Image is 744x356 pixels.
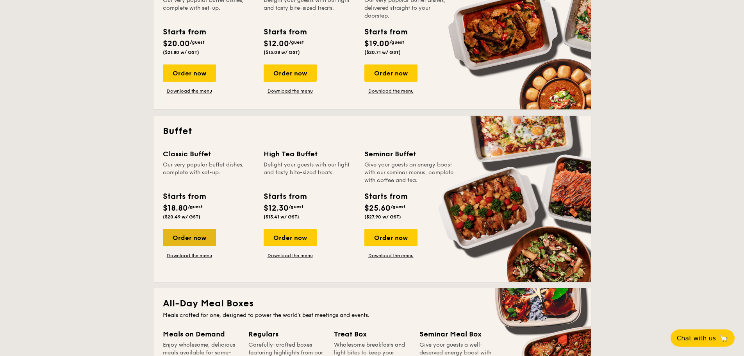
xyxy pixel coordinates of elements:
[264,214,299,220] span: ($13.41 w/ GST)
[163,204,188,213] span: $18.80
[364,214,401,220] span: ($27.90 w/ GST)
[190,39,205,45] span: /guest
[188,204,203,209] span: /guest
[264,161,355,184] div: Delight your guests with our light and tasty bite-sized treats.
[364,26,407,38] div: Starts from
[264,88,317,94] a: Download the menu
[264,148,355,159] div: High Tea Buffet
[364,204,391,213] span: $25.60
[364,161,456,184] div: Give your guests an energy boost with our seminar menus, complete with coffee and tea.
[163,39,190,48] span: $20.00
[163,50,199,55] span: ($21.80 w/ GST)
[163,329,239,340] div: Meals on Demand
[334,329,410,340] div: Treat Box
[163,161,254,184] div: Our very popular buffet dishes, complete with set-up.
[264,39,289,48] span: $12.00
[264,50,300,55] span: ($13.08 w/ GST)
[264,252,317,259] a: Download the menu
[163,26,205,38] div: Starts from
[364,88,417,94] a: Download the menu
[364,39,389,48] span: $19.00
[289,204,303,209] span: /guest
[163,88,216,94] a: Download the menu
[719,334,728,343] span: 🦙
[364,64,417,82] div: Order now
[364,148,456,159] div: Seminar Buffet
[364,191,407,202] div: Starts from
[163,229,216,246] div: Order now
[391,204,405,209] span: /guest
[163,252,216,259] a: Download the menu
[163,64,216,82] div: Order now
[671,329,735,347] button: Chat with us🦙
[163,311,582,319] div: Meals crafted for one, designed to power the world's best meetings and events.
[163,191,205,202] div: Starts from
[364,252,417,259] a: Download the menu
[248,329,325,340] div: Regulars
[364,50,401,55] span: ($20.71 w/ GST)
[163,148,254,159] div: Classic Buffet
[419,329,496,340] div: Seminar Meal Box
[264,204,289,213] span: $12.30
[264,191,306,202] div: Starts from
[163,214,200,220] span: ($20.49 w/ GST)
[264,26,306,38] div: Starts from
[677,335,716,342] span: Chat with us
[264,229,317,246] div: Order now
[163,125,582,138] h2: Buffet
[264,64,317,82] div: Order now
[364,229,417,246] div: Order now
[389,39,404,45] span: /guest
[163,297,582,310] h2: All-Day Meal Boxes
[289,39,304,45] span: /guest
